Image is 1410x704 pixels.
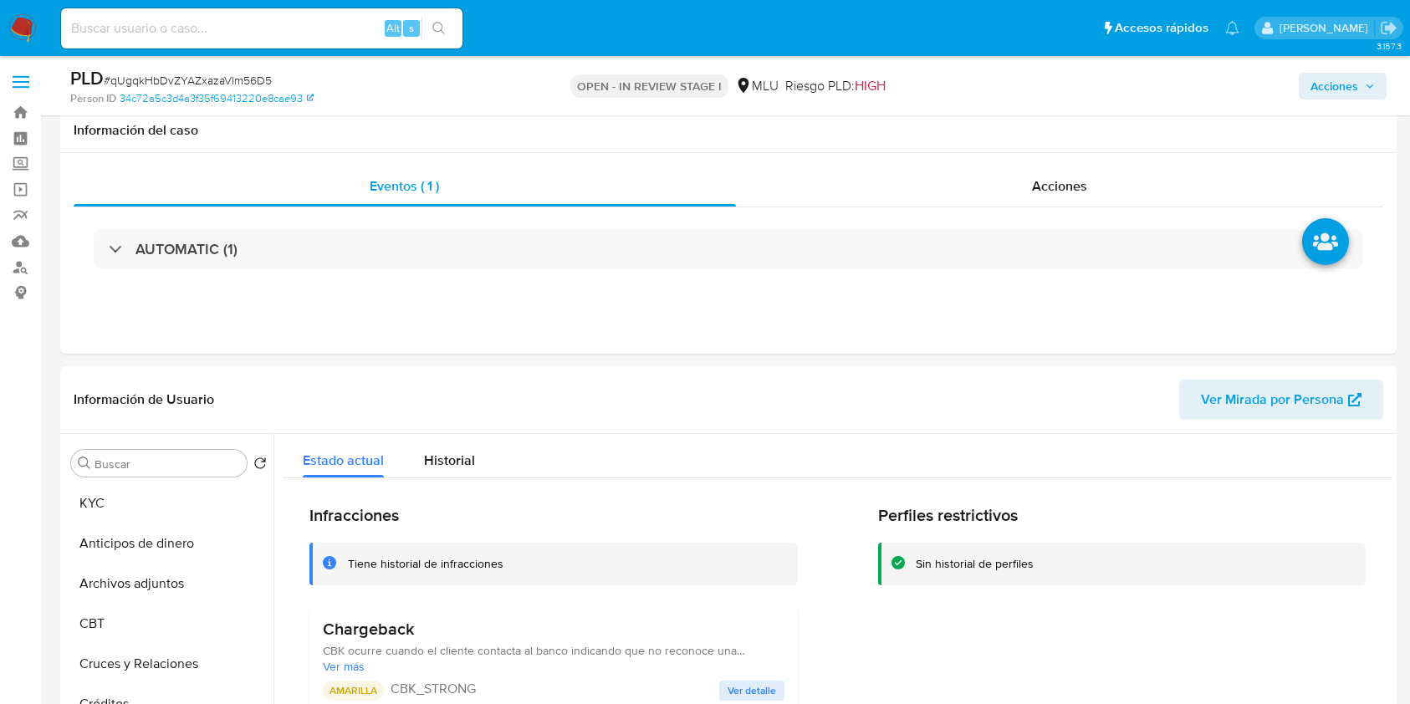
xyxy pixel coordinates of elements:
span: Eventos ( 1 ) [370,176,439,196]
button: Archivos adjuntos [64,564,273,604]
b: Person ID [70,91,116,106]
a: Salir [1380,19,1397,37]
span: Acciones [1032,176,1087,196]
button: Volver al orden por defecto [253,457,267,475]
div: MLU [735,77,779,95]
span: s [409,20,414,36]
button: Buscar [78,457,91,470]
h1: Información de Usuario [74,391,214,408]
a: 34c72a5c3d4a3f35f69413220e8cae93 [120,91,314,106]
input: Buscar [95,457,240,472]
h3: AUTOMATIC (1) [135,240,238,258]
span: Riesgo PLD: [785,77,886,95]
button: KYC [64,483,273,523]
h1: Información del caso [74,122,1383,139]
div: AUTOMATIC (1) [94,230,1363,268]
span: Accesos rápidos [1115,19,1208,37]
b: PLD [70,64,104,91]
button: Acciones [1299,73,1387,99]
p: OPEN - IN REVIEW STAGE I [570,74,728,98]
a: Notificaciones [1225,21,1239,35]
span: Acciones [1310,73,1358,99]
span: HIGH [855,76,886,95]
button: search-icon [421,17,456,40]
p: ximena.felix@mercadolibre.com [1280,20,1374,36]
span: Alt [386,20,400,36]
span: Ver Mirada por Persona [1201,380,1344,420]
button: Anticipos de dinero [64,523,273,564]
input: Buscar usuario o caso... [61,18,462,39]
button: Ver Mirada por Persona [1179,380,1383,420]
button: CBT [64,604,273,644]
button: Cruces y Relaciones [64,644,273,684]
span: # qUgqkHbDvZYAZxazaVlm56D5 [104,72,272,89]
